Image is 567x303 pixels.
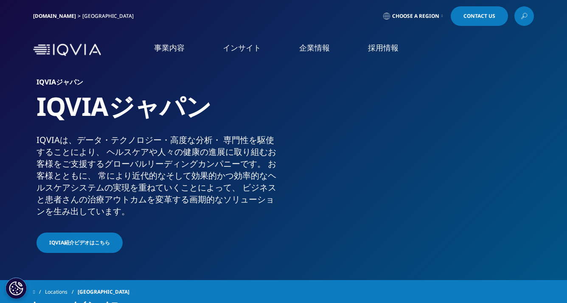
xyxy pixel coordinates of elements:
a: 事業内容 [154,42,185,53]
div: IQVIAは、​データ・​テクノロジー・​高度な​分析・​ 専門性を​駆使する​ことに​より、​ ヘルスケアや​人々の​健康の​進展に​取り組む​お客様を​ご支援​する​グローバル​リーディング... [36,134,281,217]
img: 873_asian-businesspeople-meeting-in-office.jpg [304,79,531,248]
nav: Primary [104,30,534,70]
a: 企業情報 [299,42,330,53]
span: Contact Us [463,14,495,19]
button: Cookie 設定 [6,278,27,299]
h6: IQVIAジャパン [36,79,281,90]
a: 採用情報 [368,42,399,53]
a: インサイト [223,42,261,53]
span: IQVIA紹介ビデオはこちら [49,239,110,247]
span: Choose a Region [392,13,439,20]
span: [GEOGRAPHIC_DATA] [78,284,129,300]
a: Locations [45,284,78,300]
a: IQVIA紹介ビデオはこちら [36,233,123,253]
a: [DOMAIN_NAME] [33,12,76,20]
a: Contact Us [451,6,508,26]
h1: IQVIAジャパン [36,90,281,134]
div: [GEOGRAPHIC_DATA] [82,13,137,20]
